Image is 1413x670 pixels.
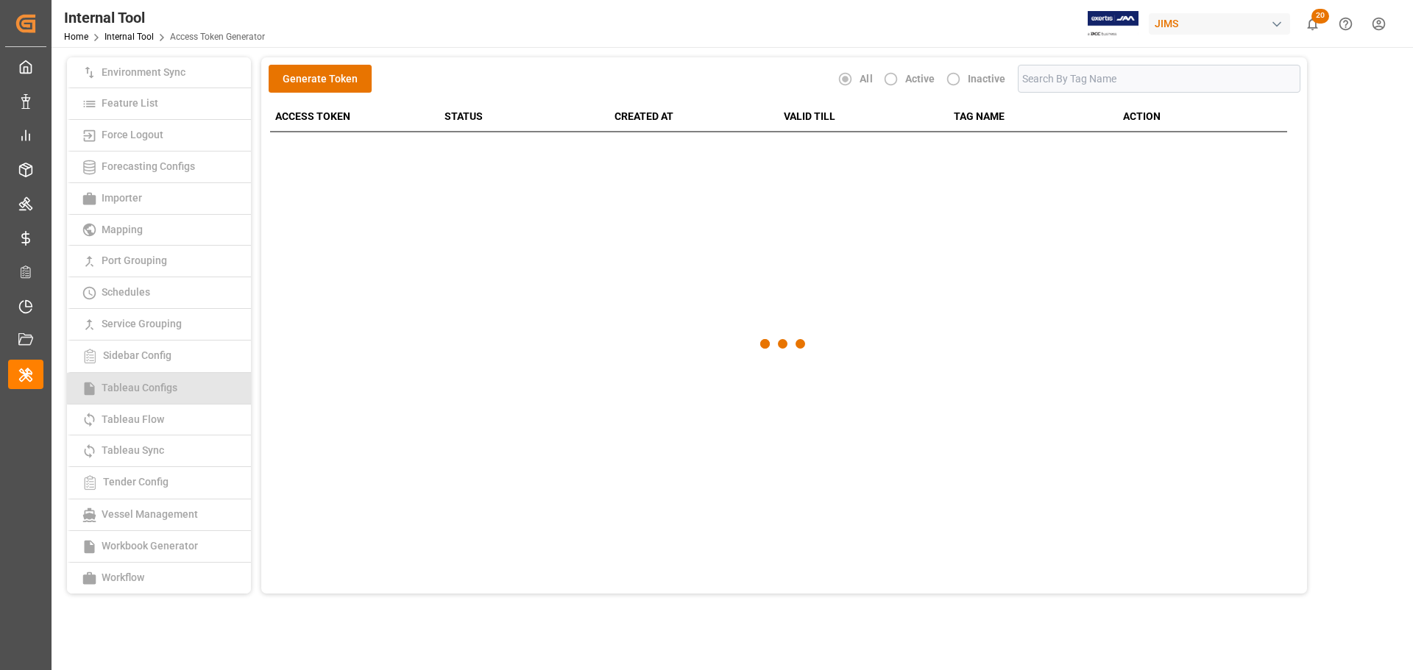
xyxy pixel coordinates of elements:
[97,413,169,425] span: Tableau Flow
[67,88,251,120] a: Feature List
[905,73,935,85] strong: Active
[97,318,186,329] span: Service Grouping
[97,571,149,583] span: Workflow
[439,102,609,131] th: STATUS
[105,32,154,42] a: Internal Tool
[949,102,1118,131] th: TAG NAME
[67,183,251,215] a: Importer
[968,73,1006,85] strong: Inactive
[97,540,202,552] span: Workbook Generator
[99,349,176,361] span: Sidebar Config
[67,563,251,594] a: Workflow
[1149,13,1290,35] div: JIMS
[67,246,251,277] a: Port Grouping
[64,32,88,42] a: Home
[97,508,202,520] span: Vessel Management
[97,444,169,456] span: Tableau Sync
[1329,7,1362,40] button: Help Center
[67,405,251,436] a: Tableau Flow
[1296,7,1329,40] button: show 20 new notifications
[67,435,251,467] a: Tableau Sync
[67,531,251,563] a: Workbook Generator
[67,57,251,89] a: Environment Sync
[1149,10,1296,38] button: JIMS
[1311,9,1329,24] span: 20
[97,160,199,172] span: Forecasting Configs
[99,476,173,488] span: Tender Config
[1118,102,1287,131] th: ACTION
[270,102,439,131] th: ACCESS TOKEN
[1088,11,1138,37] img: Exertis%20JAM%20-%20Email%20Logo.jpg_1722504956.jpg
[97,254,171,266] span: Port Grouping
[67,341,251,373] a: Sidebar Config
[67,215,251,246] a: Mapping
[64,7,265,29] div: Internal Tool
[67,120,251,152] a: Force Logout
[269,65,372,93] button: Generate Token
[779,102,948,131] th: VALID TILL
[67,467,251,499] a: Tender Config
[67,309,251,341] a: Service Grouping
[97,66,190,78] span: Environment Sync
[97,382,182,393] span: Tableau Configs
[67,152,251,183] a: Forecasting Configs
[97,224,147,235] span: Mapping
[860,73,872,85] strong: All
[1018,65,1300,93] input: Search By Tag Name
[609,102,779,131] th: CREATED AT
[67,277,251,309] a: Schedules
[97,97,163,109] span: Feature List
[67,373,251,405] a: Tableau Configs
[97,286,155,298] span: Schedules
[97,129,168,140] span: Force Logout
[97,192,146,204] span: Importer
[67,499,251,531] a: Vessel Management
